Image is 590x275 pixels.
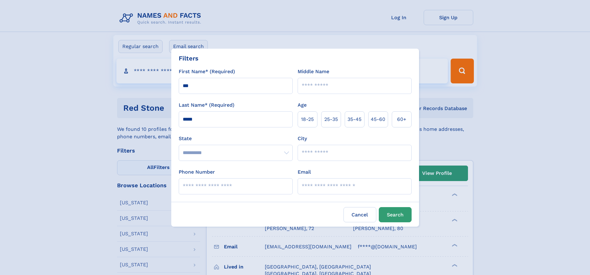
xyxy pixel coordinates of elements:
[179,68,235,75] label: First Name* (Required)
[179,101,234,109] label: Last Name* (Required)
[324,116,338,123] span: 25‑35
[179,54,199,63] div: Filters
[343,207,376,222] label: Cancel
[179,168,215,176] label: Phone Number
[379,207,412,222] button: Search
[298,68,329,75] label: Middle Name
[298,135,307,142] label: City
[179,135,293,142] label: State
[347,116,361,123] span: 35‑45
[298,101,307,109] label: Age
[371,116,385,123] span: 45‑60
[397,116,406,123] span: 60+
[301,116,314,123] span: 18‑25
[298,168,311,176] label: Email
